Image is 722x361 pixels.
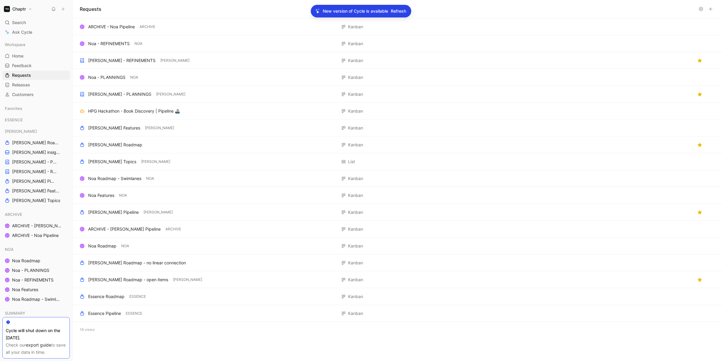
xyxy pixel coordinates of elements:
[88,293,125,300] div: Essence Roadmap
[73,322,722,338] div: 18 views
[12,72,31,78] span: Requests
[12,149,61,155] span: [PERSON_NAME] insights
[12,29,32,36] span: Ask Cycle
[119,192,127,198] span: NOA
[73,170,722,187] div: Noa Roadmap - SwimlanesNOAKanbanView actions
[138,24,156,30] button: ARCHIVE
[145,125,174,131] span: [PERSON_NAME]
[4,6,10,12] img: Chaptr
[5,246,14,252] span: NOA
[2,186,70,195] a: [PERSON_NAME] Features
[73,238,722,254] div: Noa RoadmapNOAKanbanView actions
[12,63,32,69] span: Feedback
[12,232,59,238] span: ARCHIVE - Noa Pipeline
[2,18,70,27] div: Search
[88,226,161,233] div: ARCHIVE - [PERSON_NAME] Pipeline
[144,125,175,131] button: [PERSON_NAME]
[348,293,363,300] div: Kanban
[348,74,363,81] div: Kanban
[12,258,40,264] span: Noa Roadmap
[2,71,70,80] a: Requests
[391,8,406,15] span: Refresh
[348,259,363,266] div: Kanban
[88,124,140,132] div: [PERSON_NAME] Features
[140,159,171,164] button: [PERSON_NAME]
[26,342,51,347] a: export guide
[133,41,143,46] button: NOA
[88,23,135,30] div: ARCHIVE - Noa Pipeline
[73,187,722,204] div: Noa FeaturesNOAKanbanView actions
[140,24,155,30] span: ARCHIVE
[348,158,355,165] div: List
[73,271,722,288] div: [PERSON_NAME] Roadmap - open items[PERSON_NAME]KanbanView actions
[126,310,142,316] span: ESSENCE
[2,245,70,304] div: NOANoa RoadmapNoa - PLANNINGSNoa - REFINEMENTSNoa FeaturesNoa Roadmap - Swimlanes
[348,209,363,216] div: Kanban
[73,136,722,153] div: [PERSON_NAME] RoadmapKanbanView actions
[2,285,70,294] a: Noa Features
[73,204,722,221] div: [PERSON_NAME] Pipeline[PERSON_NAME]KanbanView actions
[73,120,722,136] div: [PERSON_NAME] Features[PERSON_NAME]KanbanView actions
[73,52,722,69] div: [PERSON_NAME] - REFINEMENTS[PERSON_NAME]KanbanView actions
[88,209,139,216] div: [PERSON_NAME] Pipeline
[125,311,143,316] button: ESSENCE
[121,243,129,249] span: NOA
[73,35,722,52] div: Noa - REFINEMENTSNOAKanbanView actions
[128,294,147,299] button: ESSENCE
[348,141,363,148] div: Kanban
[2,115,70,126] div: ESSENCE
[141,159,170,165] span: [PERSON_NAME]
[12,140,60,146] span: [PERSON_NAME] Roadmap - open items
[88,74,125,81] div: Noa - PLANNINGS
[88,158,136,165] div: [PERSON_NAME] Topics
[5,117,23,123] span: ESSENCE
[2,266,70,275] a: Noa - PLANNINGS
[129,75,139,80] button: NOA
[88,57,156,64] div: [PERSON_NAME] - REFINEMENTS
[145,176,155,181] button: NOA
[348,226,363,233] div: Kanban
[323,8,388,15] p: New version of Cycle is available
[88,141,142,148] div: [PERSON_NAME] Roadmap
[12,53,23,59] span: Home
[2,221,70,230] a: ARCHIVE - [PERSON_NAME] Pipeline
[2,51,70,61] a: Home
[348,175,363,182] div: Kanban
[173,277,202,283] span: [PERSON_NAME]
[73,305,722,322] div: Essence PipelineESSENCEKanbanView actions
[2,210,70,240] div: ARCHIVEARCHIVE - [PERSON_NAME] PipelineARCHIVE - Noa Pipeline
[88,107,180,115] div: HPG Hackathon - Book Discovery | Pipeline 🚢
[2,309,70,318] div: SUMMARY
[348,107,363,115] div: Kanban
[118,193,128,198] button: NOA
[12,92,34,98] span: Customers
[12,296,62,302] span: Noa Roadmap - Swimlanes
[73,153,722,170] div: [PERSON_NAME] Topics[PERSON_NAME]ListView actions
[165,226,181,232] span: ARCHIVE
[12,169,58,175] span: [PERSON_NAME] - REFINEMENTS
[73,103,722,120] div: HPG Hackathon - Book Discovery | Pipeline 🚢KanbanView actions
[73,18,722,35] div: ARCHIVE - Noa PipelineARCHIVEKanbanView actions
[73,254,722,271] div: [PERSON_NAME] Roadmap - no linear connectionKanbanView actions
[80,5,101,13] h1: Requests
[390,7,406,15] button: Refresh
[2,127,70,205] div: [PERSON_NAME][PERSON_NAME] Roadmap - open items[PERSON_NAME] insights[PERSON_NAME] - PLANNINGS[PE...
[142,210,174,215] button: [PERSON_NAME]
[2,177,70,186] a: [PERSON_NAME] Pipeline
[88,40,130,47] div: Noa - REFINEMENTS
[120,243,130,249] button: NOA
[2,5,34,13] button: ChaptrChaptr
[348,276,363,283] div: Kanban
[348,40,363,47] div: Kanban
[2,80,70,89] a: Releases
[12,19,26,26] span: Search
[134,41,142,47] span: NOA
[12,159,58,165] span: [PERSON_NAME] - PLANNINGS
[2,245,70,254] div: NOA
[12,277,54,283] span: Noa - REFINEMENTS
[2,309,70,319] div: SUMMARY
[159,58,191,63] button: [PERSON_NAME]
[2,127,70,136] div: [PERSON_NAME]
[12,267,49,273] span: Noa - PLANNINGS
[146,176,154,182] span: NOA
